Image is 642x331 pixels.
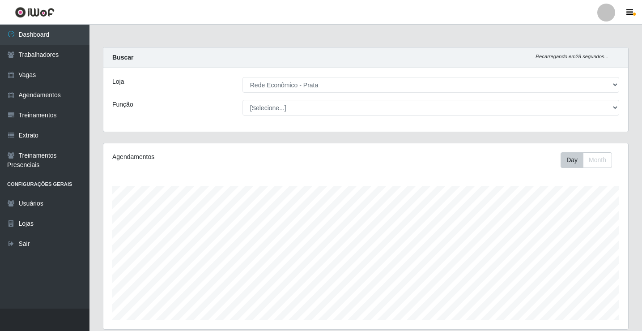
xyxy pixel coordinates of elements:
[112,152,316,162] div: Agendamentos
[112,77,124,86] label: Loja
[561,152,619,168] div: Toolbar with button groups
[112,54,133,61] strong: Buscar
[112,100,133,109] label: Função
[15,7,55,18] img: CoreUI Logo
[583,152,612,168] button: Month
[536,54,608,59] i: Recarregando em 28 segundos...
[561,152,612,168] div: First group
[561,152,583,168] button: Day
